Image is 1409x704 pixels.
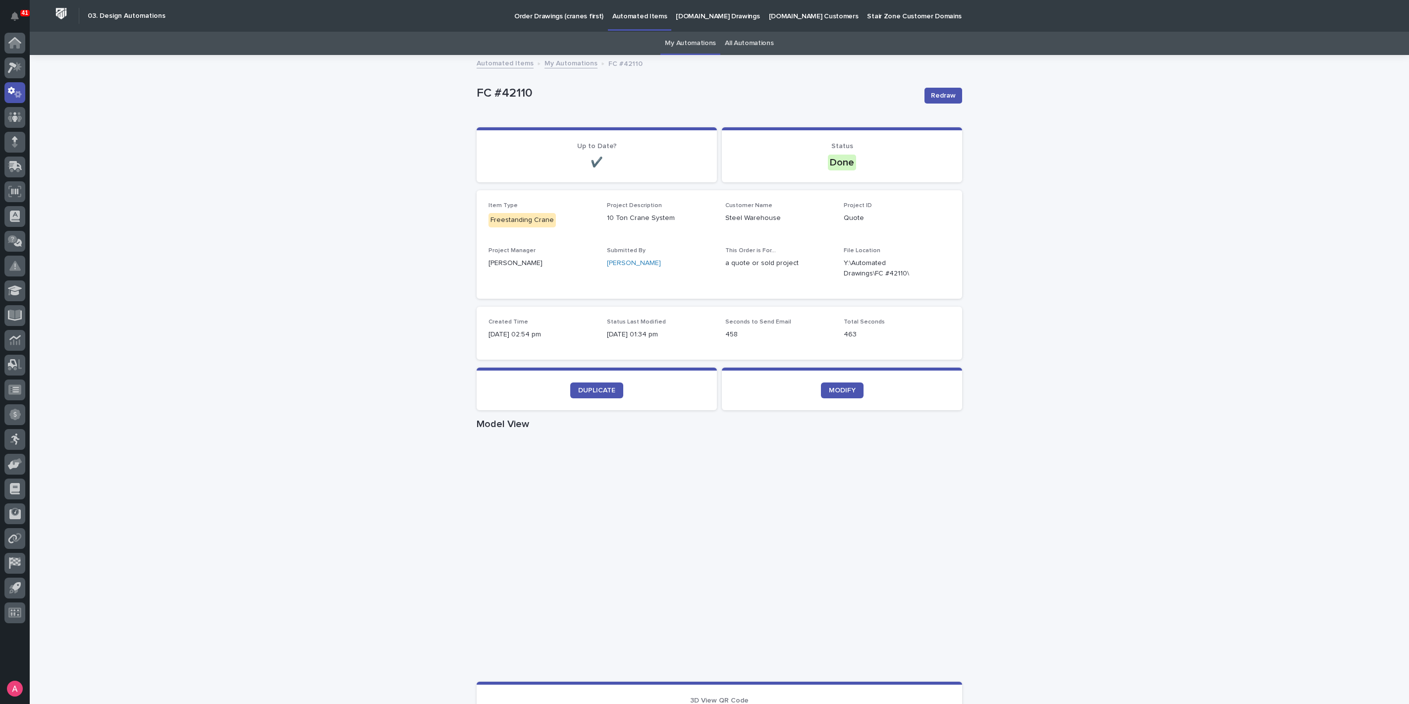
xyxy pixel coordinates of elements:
[924,88,962,104] button: Redraw
[725,319,791,325] span: Seconds to Send Email
[544,57,597,68] a: My Automations
[844,329,950,340] p: 463
[607,319,666,325] span: Status Last Modified
[725,329,832,340] p: 458
[607,329,713,340] p: [DATE] 01:34 pm
[844,319,885,325] span: Total Seconds
[844,213,950,223] p: Quote
[4,6,25,27] button: Notifications
[844,258,926,279] : Y:\Automated Drawings\FC #42110\
[725,203,772,209] span: Customer Name
[931,91,956,101] span: Redraw
[477,86,917,101] p: FC #42110
[488,248,536,254] span: Project Manager
[607,248,646,254] span: Submitted By
[477,418,962,430] h1: Model View
[12,12,25,28] div: Notifications41
[22,9,28,16] p: 41
[844,203,872,209] span: Project ID
[570,382,623,398] a: DUPLICATE
[831,143,853,150] span: Status
[607,213,713,223] p: 10 Ton Crane System
[607,258,661,269] a: [PERSON_NAME]
[725,32,773,55] a: All Automations
[828,155,856,170] div: Done
[488,157,705,168] p: ✔️
[725,213,832,223] p: Steel Warehouse
[577,143,617,150] span: Up to Date?
[477,57,534,68] a: Automated Items
[488,203,518,209] span: Item Type
[690,697,749,704] span: 3D View QR Code
[4,678,25,699] button: users-avatar
[725,258,832,269] p: a quote or sold project
[665,32,716,55] a: My Automations
[607,203,662,209] span: Project Description
[608,57,643,68] p: FC #42110
[488,258,595,269] p: [PERSON_NAME]
[725,248,776,254] span: This Order is For...
[488,319,528,325] span: Created Time
[488,329,595,340] p: [DATE] 02:54 pm
[578,387,615,394] span: DUPLICATE
[844,248,880,254] span: File Location
[821,382,864,398] a: MODIFY
[829,387,856,394] span: MODIFY
[88,12,165,20] h2: 03. Design Automations
[488,213,556,227] div: Freestanding Crane
[477,434,962,682] iframe: Model View
[52,4,70,23] img: Workspace Logo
